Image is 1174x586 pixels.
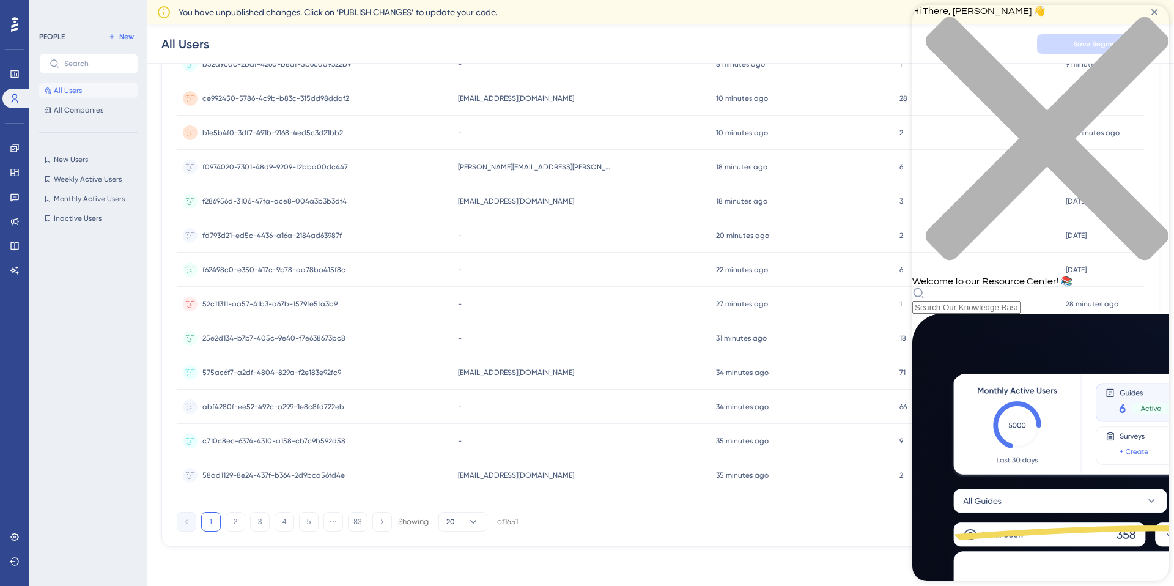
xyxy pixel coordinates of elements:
[202,265,345,275] span: f62498c0-e350-417c-9b78-aa78ba415f8c
[446,517,455,527] span: 20
[54,174,122,184] span: Weekly Active Users
[716,265,768,274] time: 22 minutes ago
[250,512,270,532] button: 3
[39,172,138,187] button: Weekly Active Users
[716,300,768,308] time: 27 minutes ago
[275,512,294,532] button: 4
[202,470,345,480] span: 58ad1129-8e24-437f-b364-2d9bca56fd4e
[899,470,903,480] span: 2
[202,128,343,138] span: b1e5b4f0-3df7-491b-9168-4ed5c3d21bb2
[458,265,462,275] span: -
[899,402,907,412] span: 66
[716,231,769,240] time: 20 minutes ago
[716,60,765,69] time: 8 minutes ago
[202,59,351,69] span: b52d9cdc-2bdf-4260-b8af-5b6caa9322b9
[899,333,906,343] span: 18
[716,402,769,411] time: 34 minutes ago
[202,333,345,343] span: 25e2d134-b7b7-405c-9e40-f7e638673bc8
[39,103,138,117] button: All Companies
[716,471,769,480] time: 35 minutes ago
[458,402,462,412] span: -
[716,163,767,171] time: 18 minutes ago
[458,470,574,480] span: [EMAIL_ADDRESS][DOMAIN_NAME]
[899,265,903,275] span: 6
[458,196,574,206] span: [EMAIL_ADDRESS][DOMAIN_NAME]
[202,162,348,172] span: f0974020-7301-48d9-9209-f2bba00dc447
[458,94,574,103] span: [EMAIL_ADDRESS][DOMAIN_NAME]
[202,436,345,446] span: c710c8ec-6374-4310-a158-cb7c9b592d58
[202,402,344,412] span: abf4280f-ee52-492c-a299-1e8c8fd722eb
[899,231,903,240] span: 2
[458,368,574,377] span: [EMAIL_ADDRESS][DOMAIN_NAME]
[226,512,245,532] button: 2
[202,94,349,103] span: ce992450-5786-4c9b-b83c-315dd98ddaf2
[202,231,342,240] span: fd793d21-ed5c-4436-a16a-2184ad63987f
[899,162,903,172] span: 6
[458,59,462,69] span: -
[716,94,768,103] time: 10 minutes ago
[899,128,903,138] span: 2
[438,512,487,532] button: 20
[39,191,138,206] button: Monthly Active Users
[202,368,341,377] span: 575ac6f7-a2df-4804-829a-f2e183e92fc9
[458,436,462,446] span: -
[323,512,343,532] button: ⋯
[899,436,903,446] span: 9
[161,35,209,53] div: All Users
[899,59,902,69] span: 1
[85,6,89,16] div: 1
[716,368,769,377] time: 34 minutes ago
[54,213,102,223] span: Inactive Users
[119,32,134,42] span: New
[458,162,611,172] span: [PERSON_NAME][EMAIL_ADDRESS][PERSON_NAME][DOMAIN_NAME]
[716,334,767,343] time: 31 minutes ago
[458,128,462,138] span: -
[398,516,429,527] div: Showing
[899,368,906,377] span: 71
[458,299,462,309] span: -
[716,197,767,206] time: 18 minutes ago
[39,32,65,42] div: PEOPLE
[4,7,26,29] img: launcher-image-alternative-text
[458,231,462,240] span: -
[39,83,138,98] button: All Users
[104,29,138,44] button: New
[716,437,769,445] time: 35 minutes ago
[899,299,902,309] span: 1
[39,211,138,226] button: Inactive Users
[54,86,82,95] span: All Users
[29,3,76,18] span: Need Help?
[202,196,347,206] span: f286956d-3106-47fa-ace8-004a3b3b3df4
[348,512,367,532] button: 83
[54,155,88,165] span: New Users
[201,512,221,532] button: 1
[899,94,907,103] span: 28
[64,59,128,68] input: Search
[179,5,497,20] span: You have unpublished changes. Click on ‘PUBLISH CHANGES’ to update your code.
[299,512,319,532] button: 5
[39,152,138,167] button: New Users
[899,196,903,206] span: 3
[54,105,103,115] span: All Companies
[202,299,338,309] span: 52c11311-aa57-41b3-a67b-1579fe5fa3b9
[54,194,125,204] span: Monthly Active Users
[458,333,462,343] span: -
[716,128,768,137] time: 10 minutes ago
[497,516,518,527] div: of 1651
